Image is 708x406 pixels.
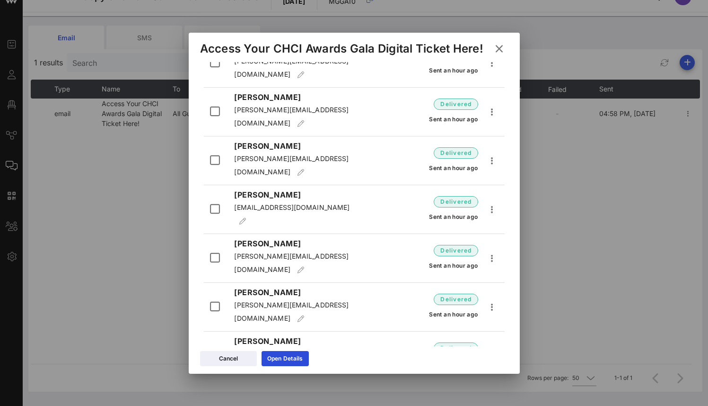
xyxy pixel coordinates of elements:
[428,164,478,171] span: Sent an hour ago
[434,96,478,113] button: delivered
[434,193,478,210] button: delivered
[262,351,309,366] a: Open Details
[428,67,478,74] span: Sent an hour ago
[234,154,349,176] span: [PERSON_NAME][EMAIL_ADDRESS][DOMAIN_NAME]
[234,189,361,200] p: [PERSON_NAME]
[428,111,478,128] button: Sent an hour ago
[428,257,478,274] button: Sent an hour ago
[440,295,472,304] span: delivered
[200,42,483,56] div: Access Your CHCI Awards Gala Digital Ticket Here!
[440,99,472,109] span: delivered
[428,116,478,123] span: Sent an hour ago
[234,335,361,347] p: [PERSON_NAME]
[440,197,472,207] span: delivered
[234,252,349,273] span: [PERSON_NAME][EMAIL_ADDRESS][DOMAIN_NAME]
[234,287,361,298] p: [PERSON_NAME]
[234,140,361,152] p: [PERSON_NAME]
[219,354,238,363] div: Cancel
[428,262,478,269] span: Sent an hour ago
[428,62,478,79] button: Sent an hour ago
[434,291,478,308] button: delivered
[440,343,472,353] span: delivered
[434,242,478,259] button: delivered
[234,203,350,211] span: [EMAIL_ADDRESS][DOMAIN_NAME]
[434,144,478,162] button: delivered
[428,160,478,177] button: Sent an hour ago
[434,340,478,357] button: delivered
[234,301,349,322] span: [PERSON_NAME][EMAIL_ADDRESS][DOMAIN_NAME]
[267,354,303,363] div: Open Details
[428,208,478,226] button: Sent an hour ago
[440,148,472,158] span: delivered
[234,91,361,103] p: [PERSON_NAME]
[234,106,349,127] span: [PERSON_NAME][EMAIL_ADDRESS][DOMAIN_NAME]
[440,246,472,255] span: delivered
[200,351,257,366] button: Cancel
[428,311,478,318] span: Sent an hour ago
[234,238,361,249] p: [PERSON_NAME]
[428,213,478,220] span: Sent an hour ago
[428,306,478,323] button: Sent an hour ago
